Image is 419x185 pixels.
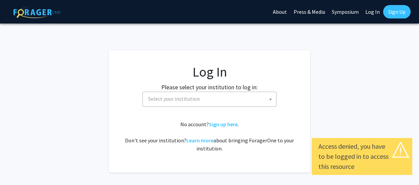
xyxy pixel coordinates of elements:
[209,121,238,128] a: Sign up here
[122,64,297,80] h1: Log In
[122,120,297,152] div: No account? . Don't see your institution? about bringing ForagerOne to your institution.
[145,92,276,106] span: Select your institution
[383,5,411,18] a: Sign Up
[148,95,200,102] span: Select your institution
[142,92,277,107] span: Select your institution
[186,137,214,144] a: Learn more about bringing ForagerOne to your institution
[13,6,60,18] img: ForagerOne Logo
[161,83,258,92] label: Please select your institution to log in:
[318,141,406,172] div: Access denied, you have to be logged in to access this resource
